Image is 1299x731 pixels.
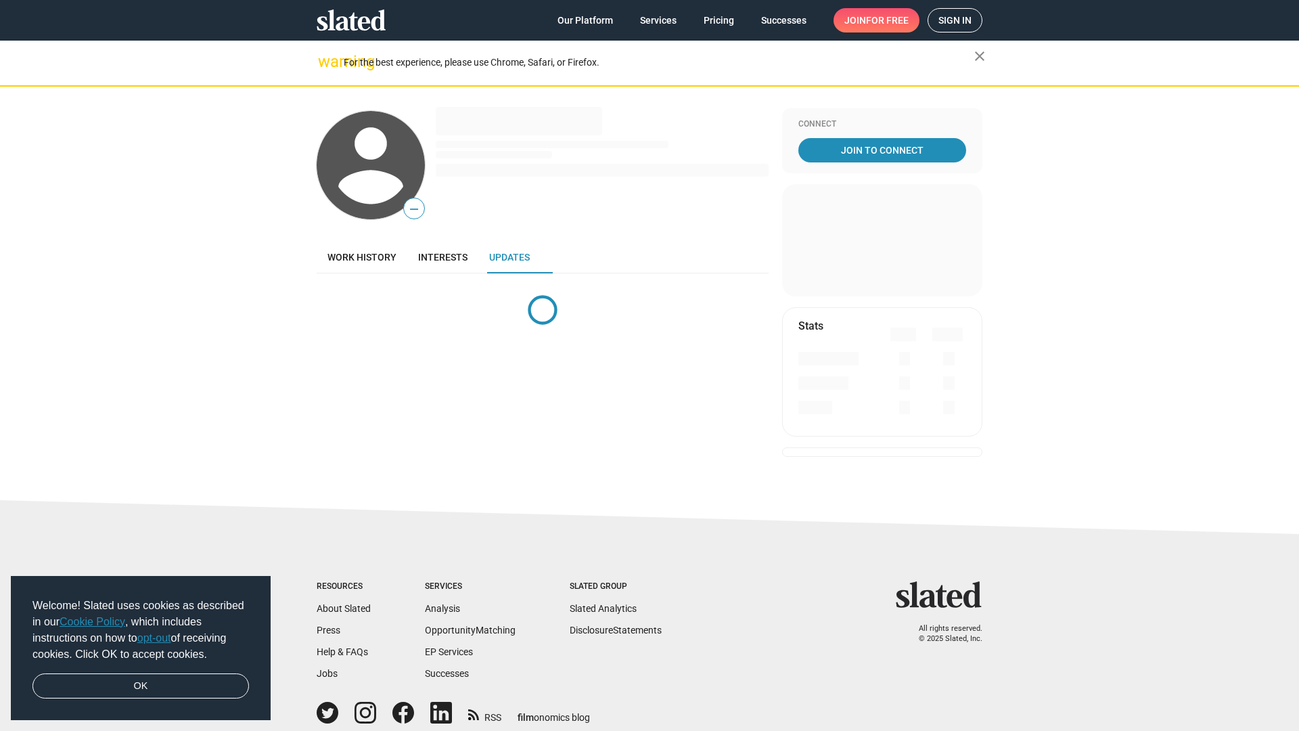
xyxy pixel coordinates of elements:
a: Successes [750,8,817,32]
a: DisclosureStatements [570,625,662,636]
a: Successes [425,668,469,679]
a: Help & FAQs [317,646,368,657]
span: Work history [327,252,396,263]
span: film [518,712,534,723]
a: Updates [478,241,541,273]
mat-icon: close [972,48,988,64]
mat-card-title: Stats [798,319,823,333]
a: filmonomics blog [518,701,590,724]
a: EP Services [425,646,473,657]
mat-icon: warning [318,53,334,70]
a: Services [629,8,687,32]
span: Successes [761,8,806,32]
div: Slated Group [570,581,662,592]
span: Join To Connect [801,138,963,162]
a: Pricing [693,8,745,32]
a: Join To Connect [798,138,966,162]
span: Services [640,8,677,32]
div: Connect [798,119,966,130]
span: Pricing [704,8,734,32]
a: Joinfor free [834,8,919,32]
span: Join [844,8,909,32]
a: Jobs [317,668,338,679]
a: About Slated [317,603,371,614]
span: Our Platform [557,8,613,32]
span: Updates [489,252,530,263]
div: Services [425,581,516,592]
a: Analysis [425,603,460,614]
a: Cookie Policy [60,616,125,627]
div: Resources [317,581,371,592]
a: Work history [317,241,407,273]
a: RSS [468,703,501,724]
div: cookieconsent [11,576,271,721]
span: for free [866,8,909,32]
a: opt-out [137,632,171,644]
a: Sign in [928,8,982,32]
p: All rights reserved. © 2025 Slated, Inc. [905,624,982,644]
div: For the best experience, please use Chrome, Safari, or Firefox. [344,53,974,72]
span: Interests [418,252,468,263]
a: Interests [407,241,478,273]
a: Our Platform [547,8,624,32]
span: Sign in [938,9,972,32]
a: dismiss cookie message [32,673,249,699]
a: Press [317,625,340,636]
a: Slated Analytics [570,603,637,614]
span: — [404,200,424,218]
span: Welcome! Slated uses cookies as described in our , which includes instructions on how to of recei... [32,598,249,663]
a: OpportunityMatching [425,625,516,636]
